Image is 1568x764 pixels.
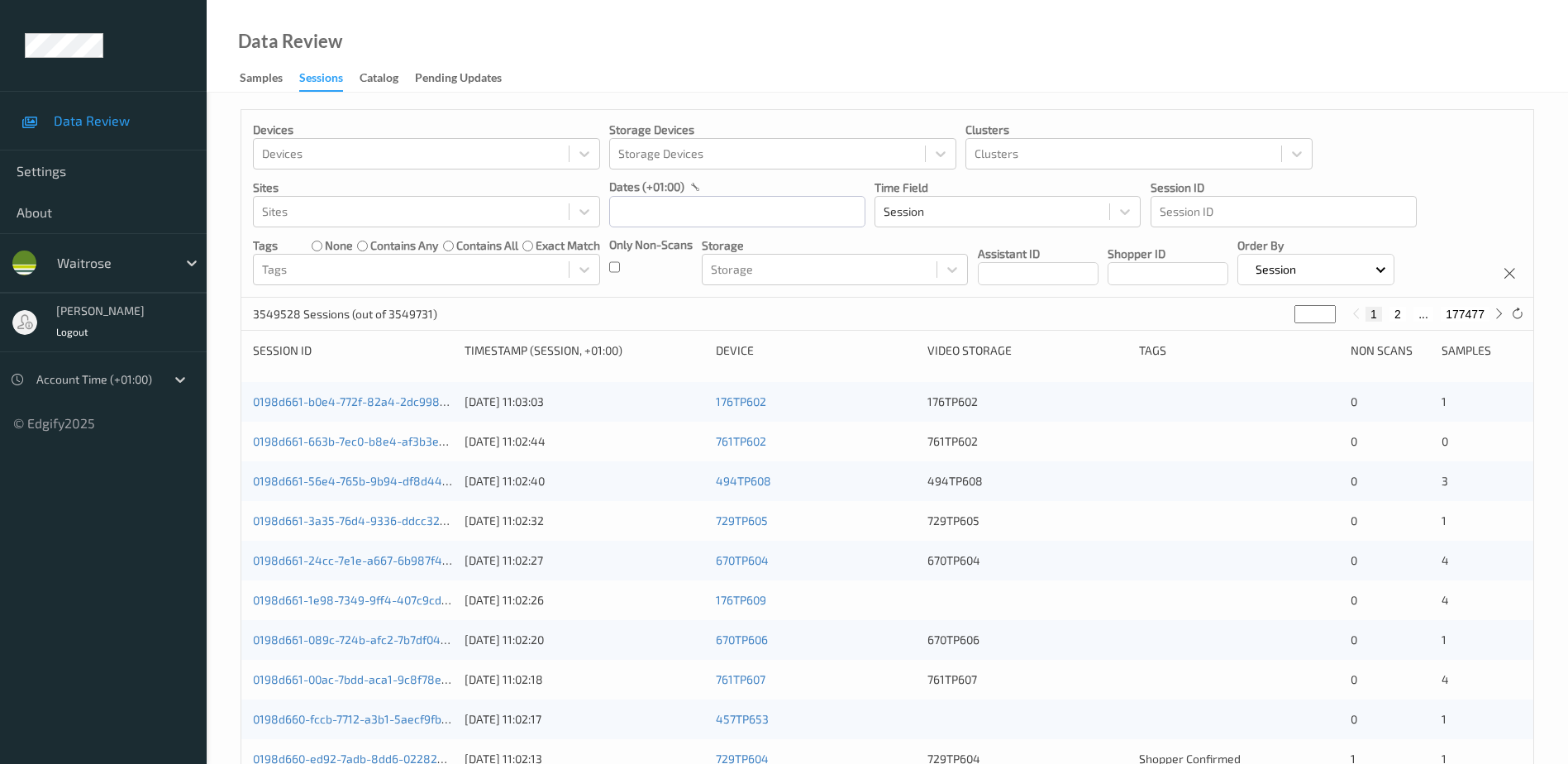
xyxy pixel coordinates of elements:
[1441,307,1489,322] button: 177477
[716,633,768,647] a: 670TP606
[299,69,343,92] div: Sessions
[465,711,704,728] div: [DATE] 11:02:17
[465,592,704,609] div: [DATE] 11:02:26
[1351,434,1357,448] span: 0
[253,122,600,138] p: Devices
[716,513,768,528] a: 729TP605
[1351,474,1357,488] span: 0
[299,67,360,92] a: Sessions
[716,394,766,408] a: 176TP602
[253,672,474,686] a: 0198d661-00ac-7bdd-aca1-9c8f78e02bed
[536,237,600,254] label: exact match
[927,513,1127,529] div: 729TP605
[415,69,502,90] div: Pending Updates
[1139,342,1339,359] div: Tags
[716,434,766,448] a: 761TP602
[1237,237,1394,254] p: Order By
[370,237,438,254] label: contains any
[253,712,467,726] a: 0198d660-fccb-7712-a3b1-5aecf9fb2d73
[253,237,278,254] p: Tags
[1108,246,1228,262] p: Shopper ID
[253,513,478,528] a: 0198d661-3a35-76d4-9336-ddcc32195e2b
[716,474,771,488] a: 494TP608
[716,593,766,607] a: 176TP609
[1351,342,1431,359] div: Non Scans
[465,632,704,648] div: [DATE] 11:02:20
[927,433,1127,450] div: 761TP602
[465,342,704,359] div: Timestamp (Session, +01:00)
[1442,553,1449,567] span: 4
[1442,672,1449,686] span: 4
[609,236,693,253] p: Only Non-Scans
[1351,712,1357,726] span: 0
[465,473,704,489] div: [DATE] 11:02:40
[465,433,704,450] div: [DATE] 11:02:44
[238,33,342,50] div: Data Review
[1351,553,1357,567] span: 0
[927,473,1127,489] div: 494TP608
[253,306,437,322] p: 3549528 Sessions (out of 3549731)
[1351,394,1357,408] span: 0
[716,712,769,726] a: 457TP653
[927,632,1127,648] div: 670TP606
[1151,179,1417,196] p: Session ID
[927,394,1127,410] div: 176TP602
[1442,712,1446,726] span: 1
[360,67,415,90] a: Catalog
[927,552,1127,569] div: 670TP604
[716,553,769,567] a: 670TP604
[702,237,968,254] p: Storage
[253,474,479,488] a: 0198d661-56e4-765b-9b94-df8d44c3f305
[1442,633,1446,647] span: 1
[1351,593,1357,607] span: 0
[253,434,477,448] a: 0198d661-663b-7ec0-b8e4-af3b3ea6471d
[1365,307,1382,322] button: 1
[609,179,684,195] p: dates (+01:00)
[1442,593,1449,607] span: 4
[1442,513,1446,528] span: 1
[465,394,704,410] div: [DATE] 11:03:03
[1389,307,1406,322] button: 2
[253,593,473,607] a: 0198d661-1e98-7349-9ff4-407c9cd767b5
[1442,434,1448,448] span: 0
[465,552,704,569] div: [DATE] 11:02:27
[1351,672,1357,686] span: 0
[1442,342,1522,359] div: Samples
[965,122,1313,138] p: Clusters
[240,69,283,90] div: Samples
[456,237,518,254] label: contains all
[415,67,518,90] a: Pending Updates
[465,513,704,529] div: [DATE] 11:02:32
[253,553,476,567] a: 0198d661-24cc-7e1e-a667-6b987f48a550
[875,179,1141,196] p: Time Field
[253,394,479,408] a: 0198d661-b0e4-772f-82a4-2dc99855c5b5
[253,179,600,196] p: Sites
[240,67,299,90] a: Samples
[716,342,916,359] div: Device
[1442,474,1448,488] span: 3
[927,671,1127,688] div: 761TP607
[1250,261,1302,278] p: Session
[1413,307,1433,322] button: ...
[1442,394,1446,408] span: 1
[325,237,353,254] label: none
[253,342,453,359] div: Session ID
[360,69,398,90] div: Catalog
[465,671,704,688] div: [DATE] 11:02:18
[716,672,765,686] a: 761TP607
[1351,513,1357,528] span: 0
[978,246,1099,262] p: Assistant ID
[927,342,1127,359] div: Video Storage
[609,122,956,138] p: Storage Devices
[1351,633,1357,647] span: 0
[253,633,469,647] a: 0198d661-089c-724b-afc2-7b7df04391f0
